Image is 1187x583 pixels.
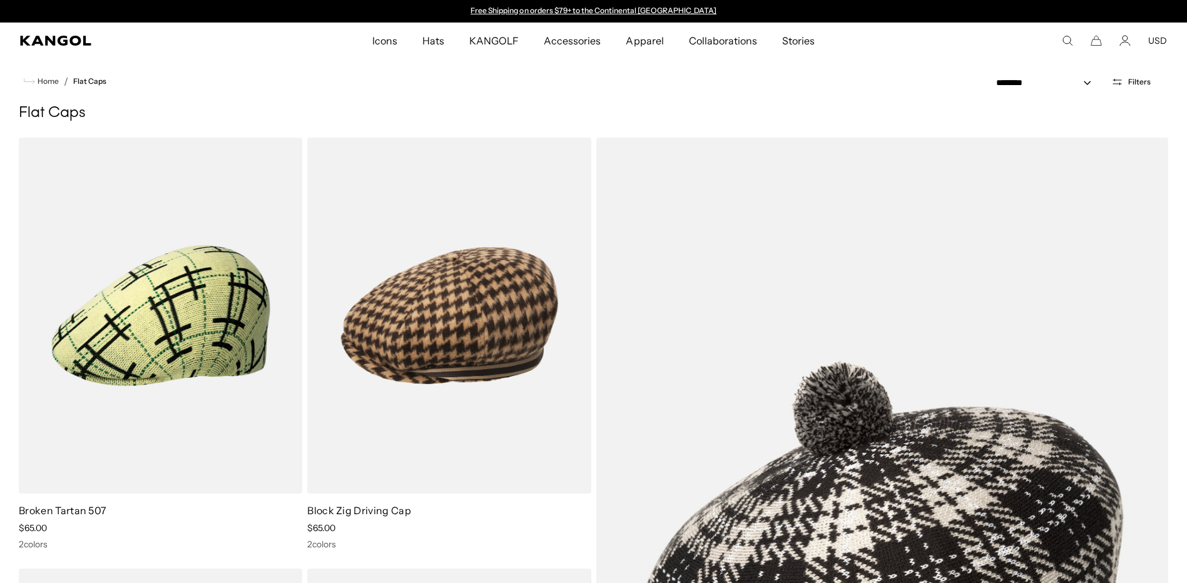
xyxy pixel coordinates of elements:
div: 1 of 2 [465,6,723,16]
li: / [59,74,68,89]
span: $65.00 [307,522,335,534]
a: Kangol [20,36,247,46]
h1: Flat Caps [19,104,1168,123]
span: Accessories [544,23,601,59]
span: Hats [422,23,444,59]
span: Filters [1128,78,1151,86]
a: Home [24,76,59,87]
a: Free Shipping on orders $79+ to the Continental [GEOGRAPHIC_DATA] [471,6,716,15]
span: Home [35,77,59,86]
a: Broken Tartan 507 [19,504,106,517]
a: Hats [410,23,457,59]
a: Icons [360,23,410,59]
button: Cart [1091,35,1102,46]
a: Apparel [613,23,676,59]
span: Icons [372,23,397,59]
slideshow-component: Announcement bar [465,6,723,16]
a: Collaborations [676,23,770,59]
a: KANGOLF [457,23,531,59]
img: Block Zig Driving Cap [307,138,591,494]
span: Apparel [626,23,663,59]
span: KANGOLF [469,23,519,59]
a: Stories [770,23,827,59]
span: Stories [782,23,815,59]
div: 2 colors [19,539,302,550]
span: $65.00 [19,522,47,534]
select: Sort by: Featured [991,76,1104,89]
summary: Search here [1062,35,1073,46]
a: Flat Caps [73,77,106,86]
a: Accessories [531,23,613,59]
div: 2 colors [307,539,591,550]
span: Collaborations [689,23,757,59]
button: USD [1148,35,1167,46]
a: Account [1119,35,1131,46]
button: Open filters [1104,76,1158,88]
div: Announcement [465,6,723,16]
img: Broken Tartan 507 [19,138,302,494]
a: Block Zig Driving Cap [307,504,411,517]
